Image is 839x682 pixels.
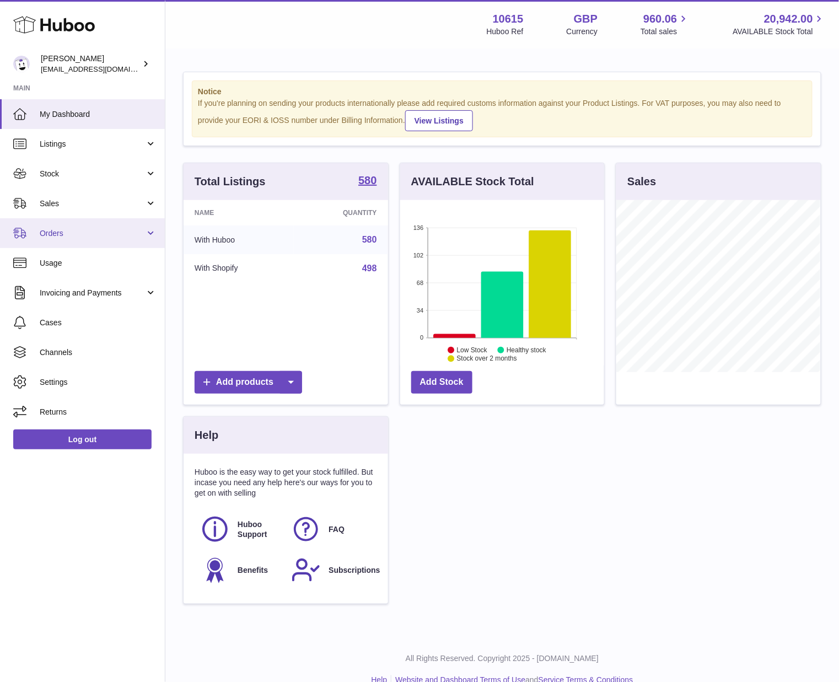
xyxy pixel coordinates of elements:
img: fulfillment@fable.com [13,56,30,72]
h3: Help [195,428,218,443]
a: Add Stock [411,371,472,394]
span: Returns [40,407,157,417]
text: 68 [417,280,423,286]
span: Settings [40,377,157,388]
a: 580 [362,235,377,244]
div: If you're planning on sending your products internationally please add required customs informati... [198,98,806,131]
strong: GBP [574,12,598,26]
div: [PERSON_NAME] [41,53,140,74]
span: AVAILABLE Stock Total [733,26,826,37]
p: All Rights Reserved. Copyright 2025 - [DOMAIN_NAME] [174,654,830,664]
a: Log out [13,429,152,449]
text: 0 [420,335,423,341]
td: With Huboo [184,225,294,254]
a: Add products [195,371,302,394]
h3: AVAILABLE Stock Total [411,174,534,189]
text: Stock over 2 months [457,355,517,363]
td: With Shopify [184,254,294,283]
a: 580 [358,175,377,188]
a: 498 [362,264,377,273]
span: 960.06 [643,12,677,26]
span: Subscriptions [329,565,380,576]
div: Currency [567,26,598,37]
text: 136 [413,224,423,231]
p: Huboo is the easy way to get your stock fulfilled. But incase you need any help here's our ways f... [195,467,377,498]
span: My Dashboard [40,109,157,120]
a: Subscriptions [291,555,371,585]
th: Name [184,200,294,225]
span: Benefits [238,565,268,576]
div: Huboo Ref [487,26,524,37]
a: 960.06 Total sales [641,12,690,37]
a: FAQ [291,514,371,544]
span: Invoicing and Payments [40,288,145,298]
span: FAQ [329,524,345,535]
span: Usage [40,258,157,268]
th: Quantity [294,200,388,225]
h3: Sales [627,174,656,189]
a: View Listings [405,110,473,131]
a: 20,942.00 AVAILABLE Stock Total [733,12,826,37]
text: Healthy stock [507,346,547,354]
strong: Notice [198,87,806,97]
span: Sales [40,198,145,209]
span: Huboo Support [238,519,279,540]
span: Cases [40,318,157,328]
a: Benefits [200,555,280,585]
span: Orders [40,228,145,239]
strong: 580 [358,175,377,186]
text: Low Stock [457,346,488,354]
a: Huboo Support [200,514,280,544]
text: 102 [413,252,423,259]
text: 34 [417,307,423,314]
span: [EMAIL_ADDRESS][DOMAIN_NAME] [41,65,162,73]
span: Channels [40,347,157,358]
h3: Total Listings [195,174,266,189]
span: 20,942.00 [764,12,813,26]
span: Listings [40,139,145,149]
strong: 10615 [493,12,524,26]
span: Stock [40,169,145,179]
span: Total sales [641,26,690,37]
